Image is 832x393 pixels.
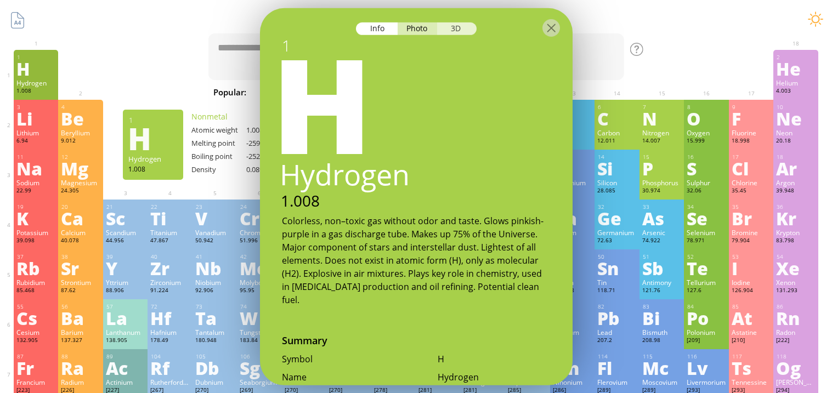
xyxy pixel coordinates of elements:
[195,328,235,337] div: Tantalum
[240,303,279,310] div: 74
[16,259,56,277] div: Rb
[16,209,56,227] div: K
[240,337,279,345] div: 183.84
[553,128,592,137] div: Boron
[597,228,637,237] div: Germanium
[106,287,145,295] div: 88.906
[151,253,190,260] div: 40
[16,287,56,295] div: 85.468
[16,278,56,287] div: Rubidium
[61,128,100,137] div: Beryllium
[258,155,572,193] div: Hydrogen
[240,278,279,287] div: Molybdenum
[732,237,771,246] div: 79.904
[106,309,145,327] div: La
[597,337,637,345] div: 207.2
[597,287,637,295] div: 118.71
[776,128,816,137] div: Neon
[642,128,682,137] div: Nitrogen
[642,337,682,345] div: 208.98
[687,287,726,295] div: 127.6
[687,237,726,246] div: 78.971
[687,160,726,177] div: S
[282,353,416,365] div: Symbol
[150,259,190,277] div: Zr
[246,164,301,174] div: 0.0899 g/l
[438,371,551,383] div: Hydrogen
[553,209,592,227] div: Ga
[553,104,592,111] div: 5
[195,228,235,237] div: Vanadium
[17,153,56,161] div: 11
[598,353,637,360] div: 114
[776,328,816,337] div: Radon
[250,35,573,166] div: H
[776,160,816,177] div: Ar
[61,104,100,111] div: 4
[191,138,246,148] div: Melting point
[196,203,235,210] div: 23
[732,378,771,386] div: Tennessine
[732,209,771,227] div: Br
[732,228,771,237] div: Bromine
[642,287,682,295] div: 121.76
[553,287,592,295] div: 114.818
[106,259,145,277] div: Y
[553,353,592,360] div: 113
[776,378,816,386] div: [PERSON_NAME]
[17,54,56,61] div: 1
[776,278,816,287] div: Xenon
[553,160,592,177] div: Al
[106,378,145,386] div: Actinium
[553,237,592,246] div: 69.723
[642,378,682,386] div: Moscovium
[687,303,726,310] div: 84
[16,87,56,96] div: 1.008
[593,86,673,99] span: [MEDICAL_DATA]
[61,253,100,260] div: 38
[687,128,726,137] div: Oxygen
[16,78,56,87] div: Hydrogen
[151,303,190,310] div: 72
[687,253,726,260] div: 52
[61,187,100,196] div: 24.305
[195,209,235,227] div: V
[61,303,100,310] div: 56
[776,60,816,77] div: He
[128,129,177,147] div: H
[16,128,56,137] div: Lithium
[16,328,56,337] div: Cesium
[777,153,816,161] div: 18
[642,328,682,337] div: Bismuth
[732,153,771,161] div: 17
[196,303,235,310] div: 73
[61,209,100,227] div: Ca
[732,110,771,127] div: F
[553,328,592,337] div: Thallium
[260,334,573,353] div: Summary
[246,151,301,161] div: -252.87 °C
[732,253,771,260] div: 53
[240,309,279,327] div: W
[16,309,56,327] div: Cs
[16,359,56,377] div: Fr
[643,303,682,310] div: 83
[597,278,637,287] div: Tin
[687,203,726,210] div: 34
[553,253,592,260] div: 49
[128,164,178,173] div: 1.008
[687,353,726,360] div: 116
[687,187,726,196] div: 32.06
[732,287,771,295] div: 126.904
[598,104,637,111] div: 6
[191,125,246,135] div: Atomic weight
[151,203,190,210] div: 22
[732,337,771,345] div: [210]
[259,190,573,210] div: 1.008
[61,287,100,295] div: 87.62
[61,228,100,237] div: Calcium
[196,353,235,360] div: 105
[597,359,637,377] div: Fl
[16,237,56,246] div: 39.098
[776,178,816,187] div: Argon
